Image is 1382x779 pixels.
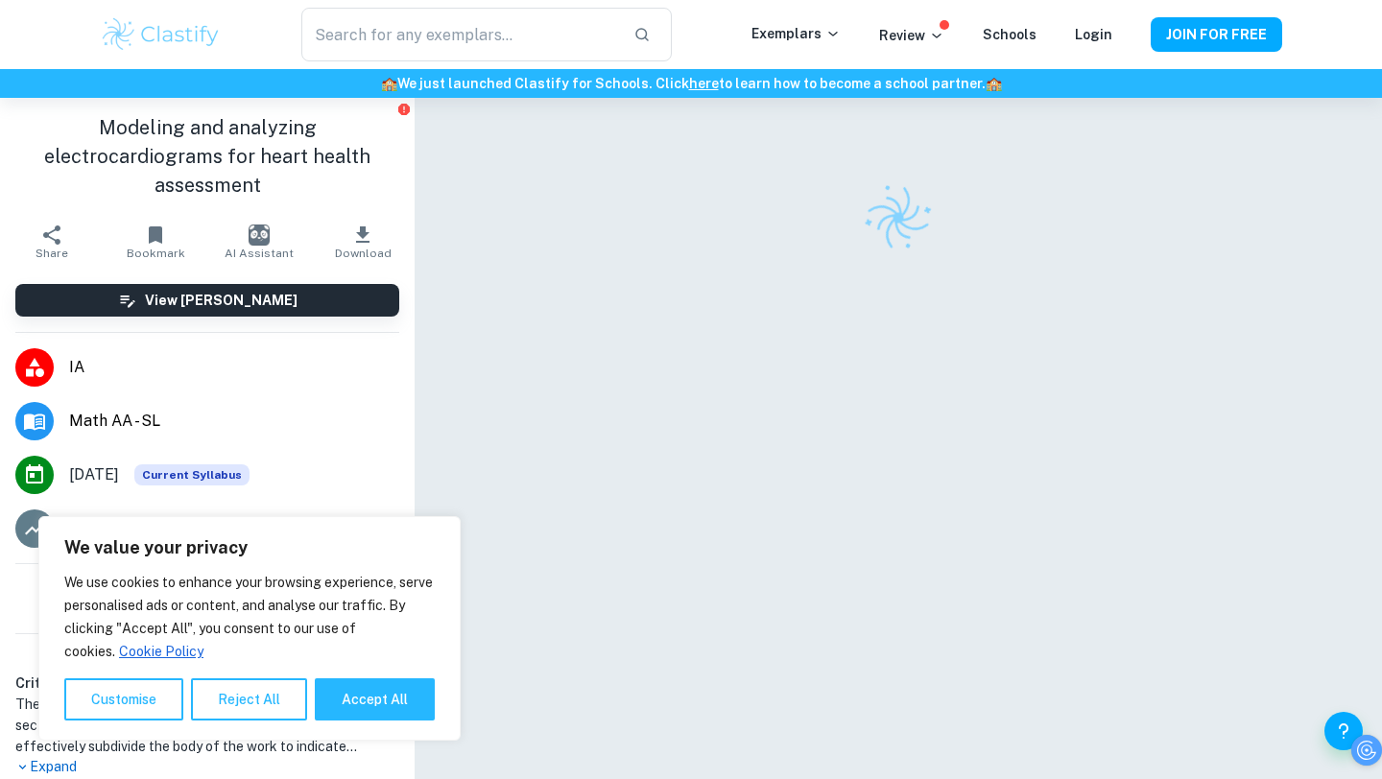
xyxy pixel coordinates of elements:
p: We value your privacy [64,536,435,559]
button: Accept All [315,678,435,720]
span: [DATE] [69,463,119,486]
span: 🏫 [986,76,1002,91]
button: Download [311,215,415,269]
h6: We just launched Clastify for Schools. Click to learn how to become a school partner. [4,73,1378,94]
p: Expand [15,757,399,777]
span: Download [335,247,392,260]
span: Bookmark [127,247,185,260]
img: AI Assistant [249,224,270,246]
p: Exemplars [751,23,841,44]
span: Share [36,247,68,260]
button: Help and Feedback [1324,712,1363,750]
h6: View [PERSON_NAME] [145,290,298,311]
p: We use cookies to enhance your browsing experience, serve personalised ads or content, and analys... [64,571,435,663]
button: Bookmark [104,215,207,269]
h6: Criterion A [ 3 / 4 ]: [15,673,399,694]
span: Math AA - SL [69,410,399,433]
p: Review [879,25,944,46]
a: Schools [983,27,1036,42]
span: Current Syllabus [134,464,250,485]
button: Report issue [396,102,411,116]
a: Login [1075,27,1112,42]
span: 🏫 [381,76,397,91]
span: AI Assistant [225,247,294,260]
h6: Examiner's summary [8,642,407,665]
a: here [689,76,719,91]
button: View [PERSON_NAME] [15,284,399,317]
img: Clastify logo [100,15,222,54]
button: Reject All [191,678,307,720]
h1: The student's work is well-organized, with clear divisions into sections such as introduction, bo... [15,694,399,757]
button: JOIN FOR FREE [1151,17,1282,52]
img: Clastify logo [852,172,943,263]
button: Customise [64,678,183,720]
div: We value your privacy [38,516,461,741]
h1: Modeling and analyzing electrocardiograms for heart health assessment [15,113,399,200]
div: This exemplar is based on the current syllabus. Feel free to refer to it for inspiration/ideas wh... [134,464,250,485]
span: IA [69,356,399,379]
input: Search for any exemplars... [301,8,618,61]
a: Cookie Policy [118,643,204,660]
button: AI Assistant [207,215,311,269]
